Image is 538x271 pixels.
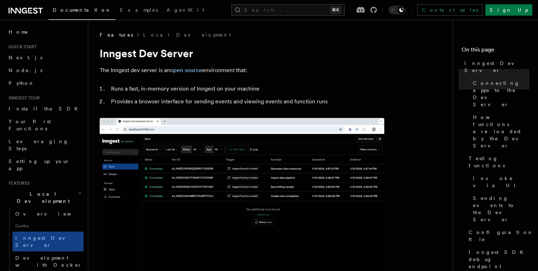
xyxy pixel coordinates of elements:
[109,97,384,107] li: Provides a browser interface for sending events and viewing events and function runs
[6,44,37,50] span: Quick start
[53,7,111,13] span: Documentation
[470,77,529,111] a: Connecting apps to the Dev Server
[162,2,209,19] a: AgentKit
[9,106,82,112] span: Install the SDK
[9,158,70,171] span: Setting up your app
[9,80,35,86] span: Python
[469,155,529,169] span: Testing functions
[6,77,84,90] a: Python
[170,67,202,74] a: open source
[461,57,529,77] a: Inngest Dev Server
[6,95,40,101] span: Inngest tour
[469,249,529,270] span: Inngest SDK debug endpoint
[469,229,533,243] span: Configuration file
[6,64,84,77] a: Node.js
[389,6,406,14] button: Toggle dark mode
[6,102,84,115] a: Install the SDK
[331,6,341,13] kbd: ⌘K
[15,255,82,268] span: Development with Docker
[100,31,133,38] span: Features
[9,55,42,60] span: Next.js
[470,111,529,152] a: How functions are loaded by the Dev Server
[464,60,529,74] span: Inngest Dev Server
[9,28,28,36] span: Home
[6,155,84,175] a: Setting up your app
[12,207,84,220] a: Overview
[6,190,78,205] span: Local Development
[470,172,529,192] a: Invoke via UI
[12,220,84,232] span: Guides
[9,139,69,151] span: Leveraging Steps
[6,180,30,186] span: Features
[15,235,76,248] span: Inngest Dev Server
[6,188,84,207] button: Local Development
[143,31,231,38] a: Local Development
[6,115,84,135] a: Your first Functions
[473,80,529,108] span: Connecting apps to the Dev Server
[473,175,529,189] span: Invoke via UI
[100,65,384,75] p: The Inngest dev server is an environment that:
[6,51,84,64] a: Next.js
[48,2,116,20] a: Documentation
[231,4,345,16] button: Search...⌘K
[9,67,42,73] span: Node.js
[417,4,482,16] a: Contact sales
[167,7,204,13] span: AgentKit
[461,45,529,57] h4: On this page
[485,4,532,16] a: Sign Up
[120,7,158,13] span: Examples
[12,232,84,251] a: Inngest Dev Server
[15,211,89,217] span: Overview
[109,84,384,94] li: Runs a fast, in-memory version of Inngest on your machine
[116,2,162,19] a: Examples
[473,114,529,149] span: How functions are loaded by the Dev Server
[6,26,84,38] a: Home
[100,47,384,60] h1: Inngest Dev Server
[466,152,529,172] a: Testing functions
[473,195,529,223] span: Sending events to the Dev Server
[6,135,84,155] a: Leveraging Steps
[9,119,51,131] span: Your first Functions
[470,192,529,226] a: Sending events to the Dev Server
[466,226,529,246] a: Configuration file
